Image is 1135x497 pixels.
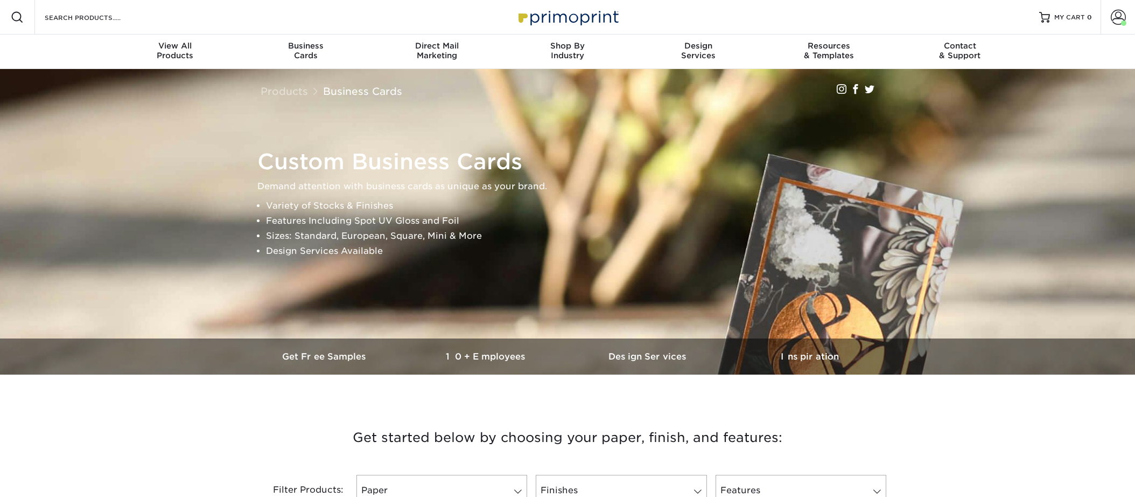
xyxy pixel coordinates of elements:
div: & Support [894,41,1025,60]
a: 10+ Employees [406,339,567,375]
li: Features Including Spot UV Gloss and Foil [266,213,887,229]
span: Business [241,41,372,51]
input: SEARCH PRODUCTS..... [44,11,149,24]
a: DesignServices [633,34,763,69]
span: View All [110,41,241,51]
li: Design Services Available [266,244,887,259]
a: Design Services [567,339,729,375]
div: Products [110,41,241,60]
li: Sizes: Standard, European, Square, Mini & More [266,229,887,244]
div: Services [633,41,763,60]
a: Direct MailMarketing [372,34,502,69]
span: Shop By [502,41,633,51]
a: Business Cards [323,85,402,97]
img: Primoprint [514,5,621,29]
a: Inspiration [729,339,891,375]
h3: Inspiration [729,351,891,362]
p: Demand attention with business cards as unique as your brand. [257,179,887,194]
h3: Get Free Samples [244,351,406,362]
a: Contact& Support [894,34,1025,69]
h1: Custom Business Cards [257,149,887,175]
span: MY CART [1054,13,1085,22]
div: & Templates [763,41,894,60]
h3: Get started below by choosing your paper, finish, and features: [253,413,882,462]
a: Resources& Templates [763,34,894,69]
a: View AllProducts [110,34,241,69]
li: Variety of Stocks & Finishes [266,198,887,213]
div: Cards [241,41,372,60]
a: BusinessCards [241,34,372,69]
h3: 10+ Employees [406,351,567,362]
span: Resources [763,41,894,51]
span: 0 [1087,13,1092,21]
div: Marketing [372,41,502,60]
a: Shop ByIndustry [502,34,633,69]
div: Industry [502,41,633,60]
span: Design [633,41,763,51]
span: Direct Mail [372,41,502,51]
span: Contact [894,41,1025,51]
h3: Design Services [567,351,729,362]
a: Products [261,85,308,97]
a: Get Free Samples [244,339,406,375]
